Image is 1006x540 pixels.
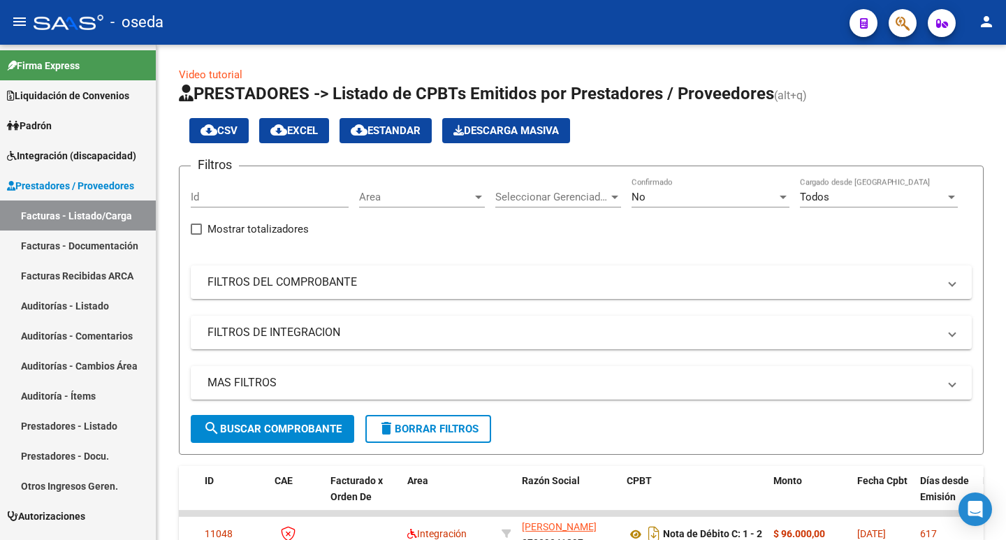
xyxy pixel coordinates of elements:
span: Integración (discapacidad) [7,148,136,163]
mat-panel-title: FILTROS DEL COMPROBANTE [207,275,938,290]
span: Días desde Emisión [920,475,969,502]
span: CAE [275,475,293,486]
button: CSV [189,118,249,143]
mat-icon: search [203,420,220,437]
span: [DATE] [857,528,886,539]
mat-icon: delete [378,420,395,437]
mat-expansion-panel-header: MAS FILTROS [191,366,972,400]
span: (alt+q) [774,89,807,102]
span: Monto [773,475,802,486]
span: Mostrar totalizadores [207,221,309,238]
strong: Nota de Débito C: 1 - 2 [663,529,762,540]
span: Autorizaciones [7,509,85,524]
mat-icon: cloud_download [201,122,217,138]
app-download-masive: Descarga masiva de comprobantes (adjuntos) [442,118,570,143]
div: Open Intercom Messenger [958,492,992,526]
span: Razón Social [522,475,580,486]
datatable-header-cell: CAE [269,466,325,527]
mat-icon: person [978,13,995,30]
datatable-header-cell: CPBT [621,466,768,527]
span: - oseda [110,7,163,38]
span: CPBT [627,475,652,486]
span: Fecha Cpbt [857,475,907,486]
span: Prestadores / Proveedores [7,178,134,194]
mat-icon: cloud_download [351,122,367,138]
h3: Filtros [191,155,239,175]
datatable-header-cell: Fecha Cpbt [852,466,914,527]
span: Padrón [7,118,52,133]
span: Todos [800,191,829,203]
mat-panel-title: MAS FILTROS [207,375,938,391]
button: Buscar Comprobante [191,415,354,443]
button: EXCEL [259,118,329,143]
strong: $ 96.000,00 [773,528,825,539]
span: [PERSON_NAME] [522,521,597,532]
button: Borrar Filtros [365,415,491,443]
span: 617 [920,528,937,539]
datatable-header-cell: Razón Social [516,466,621,527]
span: ID [205,475,214,486]
span: Area [359,191,472,203]
mat-panel-title: FILTROS DE INTEGRACION [207,325,938,340]
datatable-header-cell: Monto [768,466,852,527]
datatable-header-cell: Facturado x Orden De [325,466,402,527]
span: 11048 [205,528,233,539]
datatable-header-cell: Area [402,466,496,527]
mat-icon: cloud_download [270,122,287,138]
datatable-header-cell: ID [199,466,269,527]
mat-expansion-panel-header: FILTROS DE INTEGRACION [191,316,972,349]
span: EXCEL [270,124,318,137]
span: Buscar Comprobante [203,423,342,435]
mat-icon: menu [11,13,28,30]
mat-expansion-panel-header: FILTROS DEL COMPROBANTE [191,265,972,299]
button: Estandar [340,118,432,143]
span: Facturado x Orden De [330,475,383,502]
span: No [632,191,646,203]
span: Estandar [351,124,421,137]
span: CSV [201,124,238,137]
datatable-header-cell: Días desde Emisión [914,466,977,527]
a: Video tutorial [179,68,242,81]
span: Firma Express [7,58,80,73]
span: PRESTADORES -> Listado de CPBTs Emitidos por Prestadores / Proveedores [179,84,774,103]
span: Borrar Filtros [378,423,479,435]
span: Seleccionar Gerenciador [495,191,608,203]
span: Descarga Masiva [453,124,559,137]
button: Descarga Masiva [442,118,570,143]
span: Integración [407,528,467,539]
span: Liquidación de Convenios [7,88,129,103]
span: Area [407,475,428,486]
